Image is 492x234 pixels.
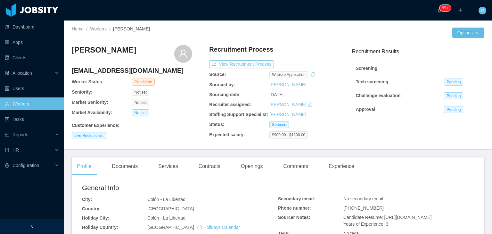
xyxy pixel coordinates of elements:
b: Recruiter assigned: [209,102,251,107]
b: Market Availability: [72,110,112,115]
b: Sourced by: [209,82,235,87]
span: / [86,26,87,31]
b: Phone number: [278,205,311,211]
a: icon: profileTasks [5,113,59,126]
strong: Screening [356,66,378,71]
span: Candidate [132,79,155,86]
button: Optionsicon: down [452,28,484,38]
b: Source: [209,72,226,77]
span: [GEOGRAPHIC_DATA] [147,206,194,211]
div: Openings [236,157,268,175]
div: Profile [72,157,96,175]
i: icon: line-chart [5,132,9,137]
div: Contracts [193,157,225,175]
span: $900.00 - $1200.00 [269,131,308,138]
a: icon: appstoreApps [5,36,59,49]
div: Documents [107,157,143,175]
b: Holiday Country: [82,225,118,230]
b: Country: [82,206,101,211]
span: Pending [444,92,463,99]
a: [PERSON_NAME] [269,82,306,87]
i: icon: history [311,72,315,77]
span: [PERSON_NAME] [113,26,150,31]
b: Expected salary: [209,132,245,137]
span: Allocation [12,71,32,76]
span: HR [12,147,19,153]
div: Comments [278,157,313,175]
strong: Tech screening [356,79,389,84]
a: icon: calendarHolidays Calendar [197,225,240,230]
i: icon: plus [458,8,463,13]
span: [PHONE_NUMBER] [343,205,384,211]
a: icon: userWorkers [5,97,59,110]
a: [PERSON_NAME] [269,112,306,117]
b: Secondary email: [278,196,315,201]
span: Live Receptionist [72,132,106,139]
b: City: [82,197,92,202]
i: icon: calendar [197,225,202,230]
span: Reports [12,132,28,137]
a: icon: pie-chartDashboard [5,21,59,33]
span: Not set [132,109,149,116]
strong: Challenge evaluation [356,93,401,98]
h3: Recruitment Results [352,47,484,55]
b: Holiday City: [82,215,110,221]
i: icon: setting [5,163,9,168]
b: Worker Status: [72,79,103,84]
b: Status: [209,122,224,127]
i: icon: book [5,148,9,152]
span: Pending [444,79,463,86]
i: icon: edit [307,102,312,107]
span: Pending [444,106,463,113]
h4: Recruitment Process [209,45,273,54]
b: Customer Experience : [72,123,119,128]
b: Sourcer Notes: [278,215,310,220]
span: No secondary email [343,196,383,201]
b: Market Seniority: [72,100,108,105]
span: website application [269,71,308,78]
a: icon: robotUsers [5,82,59,95]
a: icon: exportView Recruitment Process [209,62,274,67]
strong: Approval [356,107,375,112]
a: Workers [90,26,107,31]
a: icon: auditClients [5,51,59,64]
span: Not set [132,99,149,106]
span: Colón - La Libertad [147,197,185,202]
sup: 240 [439,5,451,11]
h2: General Info [82,183,278,193]
a: [PERSON_NAME] [269,102,306,107]
i: icon: user [179,49,188,58]
span: Configuration [12,163,39,168]
div: Services [153,157,183,175]
span: Not set [132,89,149,96]
i: icon: bell [438,8,442,13]
h3: [PERSON_NAME] [72,45,136,55]
b: Seniority: [72,89,93,95]
div: Experience [324,157,359,175]
span: Sourced [269,121,289,128]
button: icon: exportView Recruitment Process [209,60,274,68]
span: Colón - La Libertad [147,215,185,221]
b: Sourcing date: [209,92,241,97]
span: Candidate Resume: [URL][DOMAIN_NAME] Years of Experience: 3 [343,215,431,227]
a: Home [72,26,84,31]
i: icon: solution [5,71,9,75]
b: Staffing Support Specialist: [209,112,268,117]
span: [DATE] [269,92,283,97]
span: [GEOGRAPHIC_DATA] [147,225,240,230]
span: R [481,7,484,14]
h4: [EMAIL_ADDRESS][DOMAIN_NAME] [72,66,192,75]
span: / [109,26,111,31]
